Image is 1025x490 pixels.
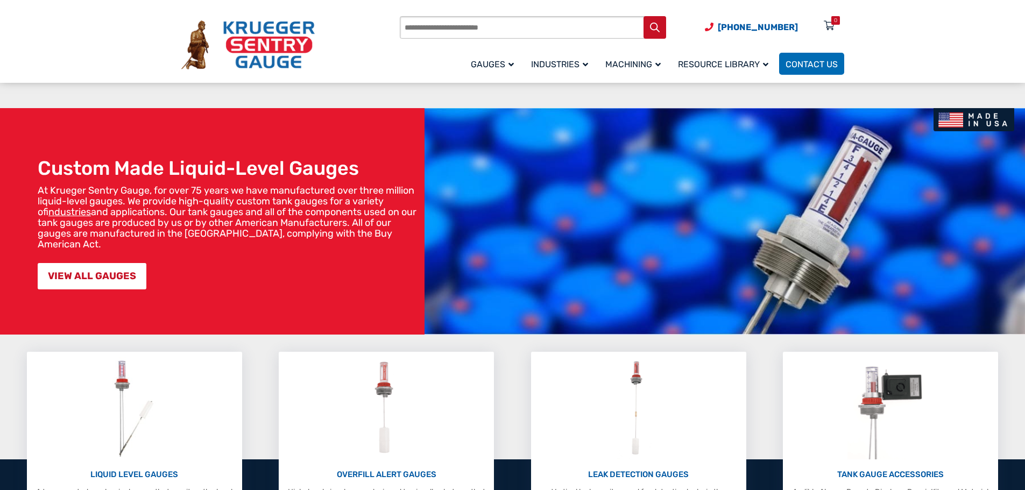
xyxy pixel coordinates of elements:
p: OVERFILL ALERT GAUGES [284,468,489,481]
a: Machining [599,51,671,76]
a: Contact Us [779,53,844,75]
a: Industries [525,51,599,76]
span: Resource Library [678,59,768,69]
p: At Krueger Sentry Gauge, for over 75 years we have manufactured over three million liquid-level g... [38,185,419,250]
span: Machining [605,59,661,69]
div: 0 [834,16,837,25]
a: Phone Number (920) 434-8860 [705,20,798,34]
span: Contact Us [786,59,838,69]
img: Overfill Alert Gauges [363,357,411,459]
p: LIQUID LEVEL GAUGES [32,468,237,481]
span: Industries [531,59,588,69]
h1: Custom Made Liquid-Level Gauges [38,157,419,180]
span: Gauges [471,59,514,69]
img: Tank Gauge Accessories [847,357,934,459]
img: bg_hero_bannerksentry [425,108,1025,335]
a: industries [48,206,91,218]
p: LEAK DETECTION GAUGES [536,468,741,481]
img: Made In USA [934,108,1014,131]
img: Krueger Sentry Gauge [181,20,315,70]
p: TANK GAUGE ACCESSORIES [788,468,993,481]
span: [PHONE_NUMBER] [718,22,798,32]
a: Resource Library [671,51,779,76]
a: Gauges [464,51,525,76]
img: Leak Detection Gauges [617,357,660,459]
a: VIEW ALL GAUGES [38,263,146,289]
img: Liquid Level Gauges [105,357,162,459]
